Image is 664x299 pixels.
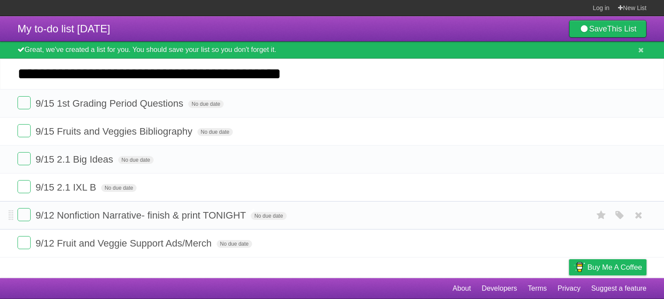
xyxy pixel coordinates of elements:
[197,128,233,136] span: No due date
[593,208,610,223] label: Star task
[188,100,224,108] span: No due date
[18,208,31,221] label: Done
[569,20,646,38] a: SaveThis List
[573,260,585,275] img: Buy me a coffee
[251,212,286,220] span: No due date
[35,210,248,221] span: 9/12 Nonfiction Narrative- finish & print TONIGHT
[18,124,31,137] label: Done
[35,182,98,193] span: 9/15 2.1 IXL B
[18,96,31,109] label: Done
[35,154,115,165] span: 9/15 2.1 Big Ideas
[528,280,547,297] a: Terms
[18,180,31,193] label: Done
[558,280,580,297] a: Privacy
[35,126,194,137] span: 9/15 Fruits and Veggies Bibliography
[101,184,137,192] span: No due date
[481,280,517,297] a: Developers
[453,280,471,297] a: About
[35,98,186,109] span: 9/15 1st Grading Period Questions
[607,24,636,33] b: This List
[35,238,214,249] span: 9/12 Fruit and Veggie Support Ads/Merch
[569,259,646,275] a: Buy me a coffee
[587,260,642,275] span: Buy me a coffee
[18,23,110,35] span: My to-do list [DATE]
[18,236,31,249] label: Done
[118,156,154,164] span: No due date
[591,280,646,297] a: Suggest a feature
[18,152,31,165] label: Done
[217,240,252,248] span: No due date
